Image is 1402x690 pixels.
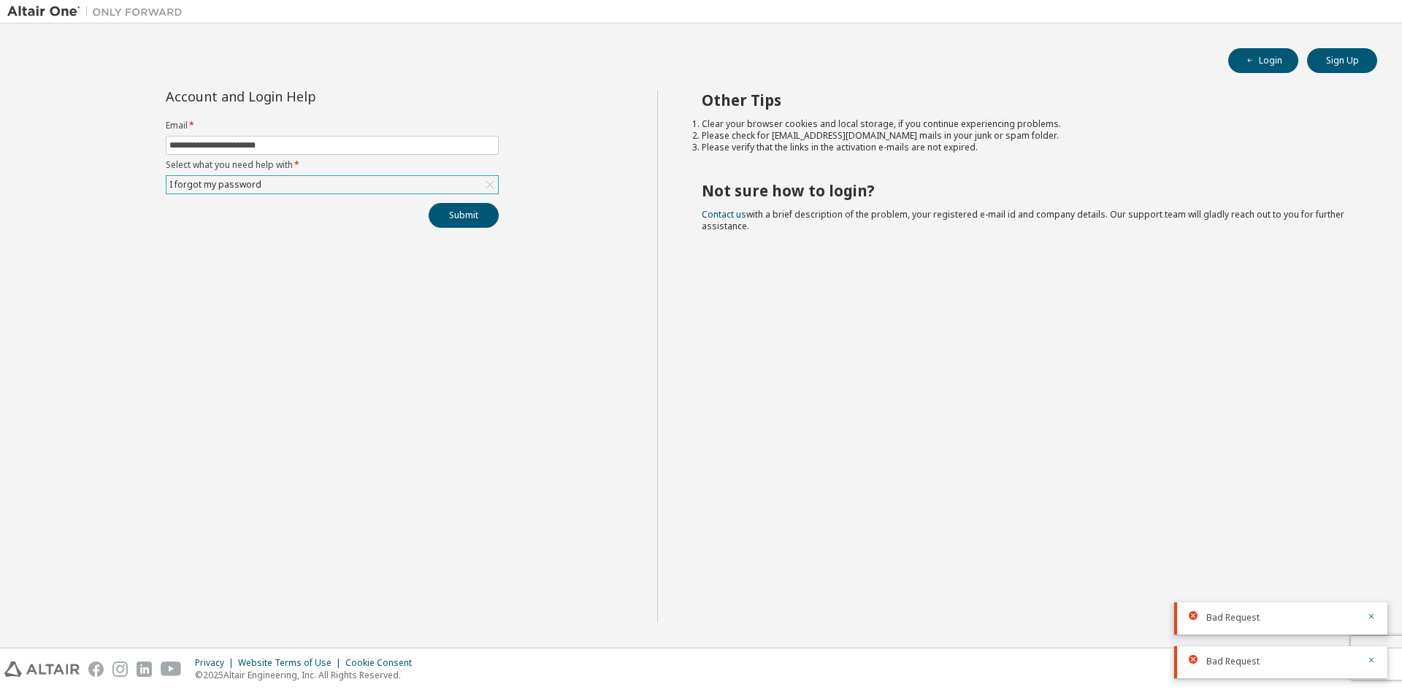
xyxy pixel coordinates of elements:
div: I forgot my password [166,176,498,193]
button: Submit [429,203,499,228]
li: Clear your browser cookies and local storage, if you continue experiencing problems. [702,118,1352,130]
img: linkedin.svg [137,662,152,677]
label: Email [166,120,499,131]
li: Please verify that the links in the activation e-mails are not expired. [702,142,1352,153]
img: youtube.svg [161,662,182,677]
li: Please check for [EMAIL_ADDRESS][DOMAIN_NAME] mails in your junk or spam folder. [702,130,1352,142]
span: with a brief description of the problem, your registered e-mail id and company details. Our suppo... [702,208,1344,232]
img: instagram.svg [112,662,128,677]
div: Cookie Consent [345,657,421,669]
div: Website Terms of Use [238,657,345,669]
span: Bad Request [1206,656,1260,667]
h2: Not sure how to login? [702,181,1352,200]
a: Contact us [702,208,746,221]
img: Altair One [7,4,190,19]
button: Login [1228,48,1298,73]
div: I forgot my password [167,177,264,193]
div: Privacy [195,657,238,669]
button: Sign Up [1307,48,1377,73]
img: altair_logo.svg [4,662,80,677]
div: Account and Login Help [166,91,432,102]
label: Select what you need help with [166,159,499,171]
p: © 2025 Altair Engineering, Inc. All Rights Reserved. [195,669,421,681]
img: facebook.svg [88,662,104,677]
span: Bad Request [1206,612,1260,624]
h2: Other Tips [702,91,1352,110]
